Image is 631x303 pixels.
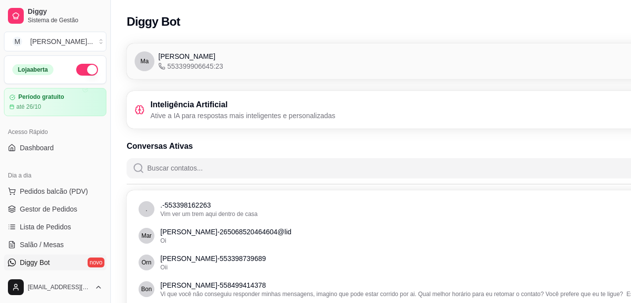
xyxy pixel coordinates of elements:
span: M [12,37,22,46]
div: Dia a dia [4,168,106,183]
span: Gestor de Pedidos [20,204,77,214]
span: [EMAIL_ADDRESS][DOMAIN_NAME] [28,283,91,291]
h3: Inteligência Artificial [150,99,336,111]
h2: Diggy Bot [127,14,180,30]
a: Diggy Botnovo [4,255,106,270]
a: DiggySistema de Gestão [4,4,106,28]
span: Vim ver um trem aqui dentro de casa [160,211,258,217]
span: Diggy [28,7,102,16]
span: Sistema de Gestão [28,16,102,24]
span: Oi [160,237,166,244]
span: Mariana Melo [142,232,152,240]
h3: Conversas Ativas [127,140,193,152]
span: Lista de Pedidos [20,222,71,232]
span: Bonelaria Gonçalves [141,285,151,293]
span: Oii [160,264,168,271]
span: . [146,205,147,213]
a: Lista de Pedidos [4,219,106,235]
p: Ative a IA para respostas mais inteligentes e personalizadas [150,111,336,121]
span: Salão / Mesas [20,240,64,250]
a: Gestor de Pedidos [4,201,106,217]
span: Dashboard [20,143,54,153]
div: [PERSON_NAME] ... [30,37,93,46]
a: Salão / Mesas [4,237,106,253]
article: Período gratuito [18,93,64,101]
span: Ornelina Nunes [142,259,151,266]
article: até 26/10 [16,103,41,111]
button: Alterar Status [76,64,98,76]
span: Ma [141,57,149,65]
span: 553399906645:23 [158,61,223,71]
span: [PERSON_NAME] [158,51,215,61]
span: Diggy Bot [20,258,50,267]
div: Acesso Rápido [4,124,106,140]
button: Select a team [4,32,106,51]
a: Período gratuitoaté 26/10 [4,88,106,116]
span: Pedidos balcão (PDV) [20,186,88,196]
button: [EMAIL_ADDRESS][DOMAIN_NAME] [4,275,106,299]
div: Loja aberta [12,64,53,75]
button: Pedidos balcão (PDV) [4,183,106,199]
a: Dashboard [4,140,106,156]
